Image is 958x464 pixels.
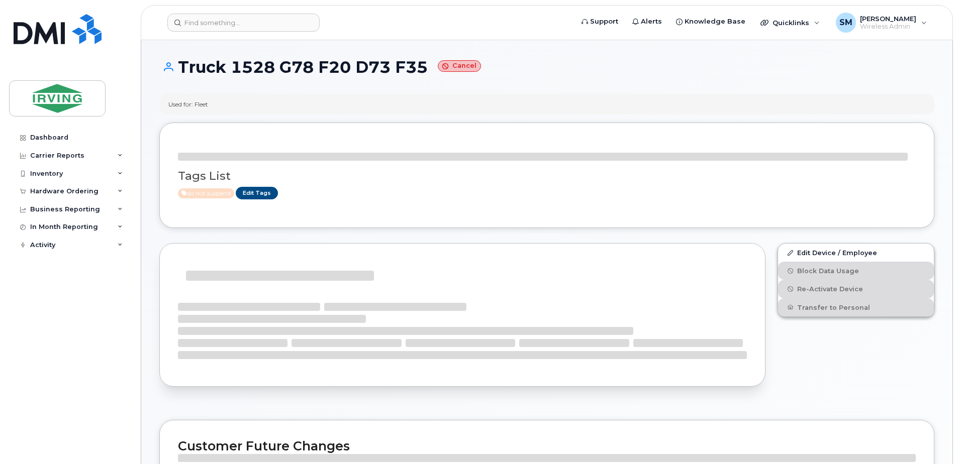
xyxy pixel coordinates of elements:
[778,244,934,262] a: Edit Device / Employee
[178,188,234,198] span: Active
[236,187,278,199] a: Edit Tags
[778,298,934,316] button: Transfer to Personal
[178,438,916,453] h2: Customer Future Changes
[178,170,916,182] h3: Tags List
[778,262,934,280] button: Block Data Usage
[797,285,863,293] span: Re-Activate Device
[168,100,208,108] div: Used for: Fleet
[438,60,481,72] small: Cancel
[778,280,934,298] button: Re-Activate Device
[159,58,934,76] h1: Truck 1528 G78 F20 D73 F35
